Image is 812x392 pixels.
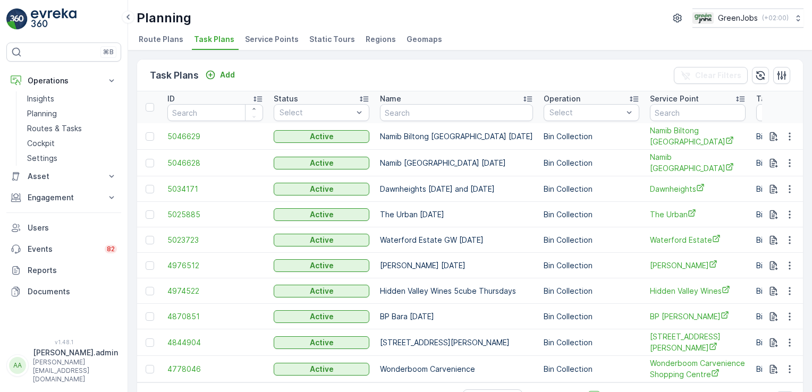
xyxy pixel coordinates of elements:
td: The Urban [DATE] [375,202,538,227]
span: Task Plans [194,34,234,45]
p: Name [380,93,401,104]
p: Active [310,286,334,296]
p: Routes & Tasks [27,123,82,134]
p: Users [28,223,117,233]
button: Asset [6,166,121,187]
div: Toggle Row Selected [146,365,154,373]
a: 5023723 [167,235,263,245]
button: Operations [6,70,121,91]
span: Namib [GEOGRAPHIC_DATA] [650,152,746,174]
p: Operation [544,93,580,104]
td: [STREET_ADDRESS][PERSON_NAME] [375,329,538,356]
p: Active [310,209,334,220]
div: Toggle Row Selected [146,236,154,244]
p: Active [310,235,334,245]
button: Engagement [6,187,121,208]
a: 5046629 [167,131,263,142]
td: Bin Collection [538,278,645,304]
a: Events82 [6,238,121,260]
p: Planning [137,10,191,27]
p: Insights [27,93,54,104]
td: Bin Collection [538,176,645,202]
p: Add [220,70,235,80]
a: Hidden Valley Wines [650,285,746,296]
button: Active [274,310,369,323]
p: Cockpit [27,138,55,149]
p: ⌘B [103,48,114,56]
a: 4844904 [167,337,263,348]
div: Toggle Row Selected [146,159,154,167]
a: Namib Biltong Wellington [650,125,746,147]
span: Static Tours [309,34,355,45]
td: Bin Collection [538,329,645,356]
p: Active [310,158,334,168]
a: Dawnheights [650,183,746,194]
div: Toggle Row Selected [146,185,154,193]
a: 5046628 [167,158,263,168]
span: BP [PERSON_NAME] [650,311,746,322]
a: Wonderboom Carvenience Shopping Centre [650,358,746,380]
a: Planning [23,106,121,121]
a: Val de Vine [650,260,746,271]
a: 4870851 [167,311,263,322]
p: Clear Filters [695,70,741,81]
a: Waterford Estate [650,234,746,245]
span: Service Points [245,34,299,45]
p: Operations [28,75,100,86]
a: Reports [6,260,121,281]
span: v 1.48.1 [6,339,121,345]
p: GreenJobs [718,13,758,23]
button: AA[PERSON_NAME].admin[PERSON_NAME][EMAIL_ADDRESS][DOMAIN_NAME] [6,347,121,384]
p: Documents [28,286,117,297]
span: 5034171 [167,184,263,194]
img: logo [6,8,28,30]
td: Wonderboom Carvenience [375,356,538,382]
p: Events [28,244,98,254]
a: Cockpit [23,136,121,151]
td: Bin Collection [538,253,645,278]
img: logo_light-DOdMpM7g.png [31,8,77,30]
td: Dawnheights [DATE] and [DATE] [375,176,538,202]
p: ID [167,93,175,104]
span: 4974522 [167,286,263,296]
a: 4778046 [167,364,263,374]
p: 82 [107,245,115,253]
td: Bin Collection [538,150,645,176]
td: Bin Collection [538,227,645,253]
td: Bin Collection [538,202,645,227]
p: Active [310,131,334,142]
div: Toggle Row Selected [146,261,154,270]
a: Documents [6,281,121,302]
p: Select [280,107,353,118]
td: Namib Biltong [GEOGRAPHIC_DATA] [DATE] [375,123,538,150]
p: Active [310,337,334,348]
p: Service Point [650,93,699,104]
td: Bin Collection [538,304,645,329]
p: Reports [28,265,117,276]
a: Routes & Tasks [23,121,121,136]
span: Geomaps [407,34,442,45]
button: GreenJobs(+02:00) [692,8,803,28]
div: Toggle Row Selected [146,210,154,219]
p: Settings [27,153,57,164]
td: Waterford Estate GW [DATE] [375,227,538,253]
span: The Urban [650,209,746,220]
a: Settings [23,151,121,166]
span: Regions [366,34,396,45]
p: Task Plans [150,68,199,83]
span: Route Plans [139,34,183,45]
img: Green_Jobs_Logo.png [692,12,714,24]
a: Users [6,217,121,238]
p: ( +02:00 ) [762,14,789,22]
button: Active [274,259,369,272]
button: Active [274,130,369,143]
a: 5025885 [167,209,263,220]
p: [PERSON_NAME][EMAIL_ADDRESS][DOMAIN_NAME] [33,358,118,384]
